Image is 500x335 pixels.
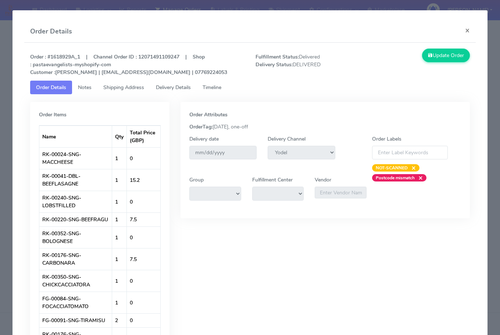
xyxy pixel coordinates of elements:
span: × [408,164,416,172]
td: 1 [112,226,127,248]
input: Enter Vendor Name [315,187,367,198]
span: Shipping Address [103,84,144,91]
td: FG-00084-SNG-FOCACCIATOMATO [39,292,112,313]
label: Delivery date [189,135,219,143]
strong: Order Attributes [189,111,228,118]
span: × [415,174,423,181]
td: 0 [127,147,160,169]
strong: Customer : [30,69,55,76]
strong: OrderTag: [189,123,213,130]
td: 7.5 [127,248,160,270]
strong: Order : #1618929A_1 | Channel Order ID : 12071491109247 | Shop : pastaevangelists-myshopify-com [... [30,53,227,76]
td: 15.2 [127,169,160,191]
td: RK-00220-SNG-BEEFRAGU [39,212,112,226]
strong: Fulfillment Status: [256,53,299,60]
td: RK-00176-SNG-CARBONARA [39,248,112,270]
strong: Postcode mismatch [376,175,415,181]
strong: NOT-SCANNED [376,165,408,171]
span: Timeline [203,84,221,91]
td: RK-00024-SNG-MACCHEESE [39,147,112,169]
td: RK-00041-DBL-BEEFLASAGNE [39,169,112,191]
span: Delivery Details [156,84,191,91]
th: Qty [112,126,127,147]
th: Total Price (GBP) [127,126,160,147]
span: Order Details [36,84,66,91]
td: 2 [112,313,127,327]
td: 1 [112,248,127,270]
h4: Order Details [30,27,72,36]
label: Vendor [315,176,331,184]
ul: Tabs [30,81,469,94]
strong: Delivery Status: [256,61,293,68]
div: [DATE], one-off [184,123,467,131]
td: RK-00350-SNG-CHICKCACCIATORA [39,270,112,292]
label: Fulfillment Center [252,176,293,184]
td: 1 [112,292,127,313]
button: Close [459,21,476,40]
label: Group [189,176,204,184]
td: 1 [112,147,127,169]
th: Name [39,126,112,147]
td: 0 [127,292,160,313]
td: 1 [112,212,127,226]
td: 1 [112,191,127,212]
button: Update Order [422,49,470,62]
label: Delivery Channel [268,135,306,143]
input: Enter Label Keywords [372,146,448,159]
td: 1 [112,169,127,191]
td: 1 [112,270,127,292]
td: FG-00091-SNG-TIRAMISU [39,313,112,327]
strong: Order Items [39,111,67,118]
label: Order Labels [372,135,401,143]
td: RK-00352-SNG-BOLOGNESE [39,226,112,248]
span: Notes [78,84,92,91]
td: RK-00240-SNG-LOBSTFILLED [39,191,112,212]
td: 0 [127,191,160,212]
span: Delivered DELIVERED [250,53,362,76]
td: 0 [127,226,160,248]
td: 7.5 [127,212,160,226]
td: 0 [127,270,160,292]
td: 0 [127,313,160,327]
